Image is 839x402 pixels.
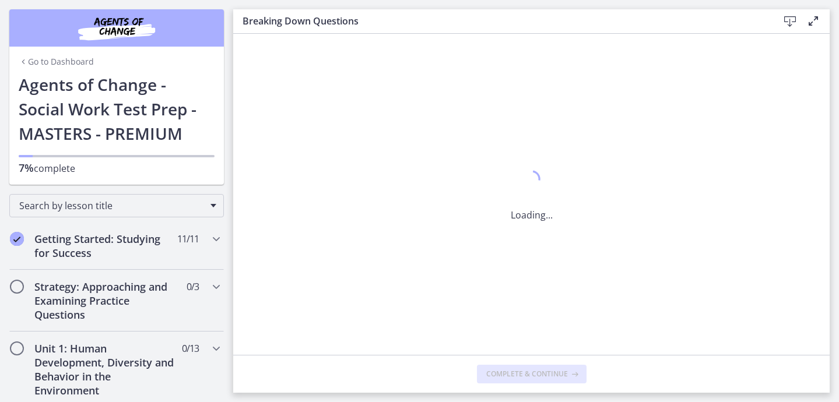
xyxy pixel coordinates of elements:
[19,199,205,212] span: Search by lesson title
[511,208,553,222] p: Loading...
[511,167,553,194] div: 1
[19,161,215,175] p: complete
[19,56,94,68] a: Go to Dashboard
[187,280,199,294] span: 0 / 3
[34,341,177,397] h2: Unit 1: Human Development, Diversity and Behavior in the Environment
[34,280,177,322] h2: Strategy: Approaching and Examining Practice Questions
[182,341,199,355] span: 0 / 13
[486,369,568,379] span: Complete & continue
[177,232,199,246] span: 11 / 11
[9,194,224,217] div: Search by lesson title
[10,232,24,246] i: Completed
[34,232,177,260] h2: Getting Started: Studying for Success
[47,14,187,42] img: Agents of Change
[19,72,215,146] h1: Agents of Change - Social Work Test Prep - MASTERS - PREMIUM
[477,365,587,383] button: Complete & continue
[19,161,34,175] span: 7%
[243,14,760,28] h3: Breaking Down Questions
